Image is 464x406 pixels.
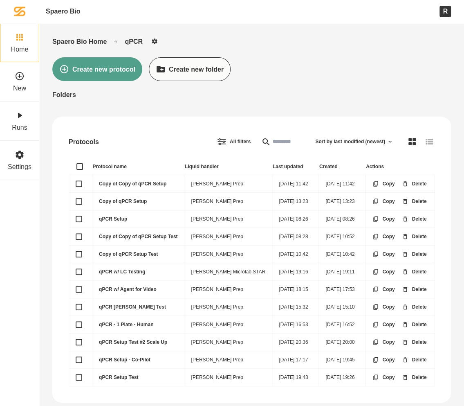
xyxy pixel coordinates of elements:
td: [DATE] 19:16 [272,263,319,281]
tr: qPCR w/ Agent for Video [69,281,435,298]
button: qPCR w/ Agent for Video [76,286,82,293]
button: Copy [365,191,401,212]
label: New [13,84,26,92]
tr: qPCR Setup [69,210,435,228]
button: Delete [395,367,433,388]
button: Select all protocols [76,163,83,170]
td: [DATE] 15:32 [272,298,319,316]
td: [DATE] 18:15 [272,281,319,298]
button: qPCR Setup Test [76,374,82,381]
button: qPCR Setup [76,216,82,222]
button: Copy of Copy of qPCR Setup [76,180,82,187]
button: List view [417,130,441,153]
button: qPCR [PERSON_NAME] Test [76,304,82,310]
td: [DATE] 08:28 [272,228,319,246]
td: [DATE] 15:10 [319,298,365,316]
button: Copy of qPCR Setup Test [76,251,82,257]
button: Copy [365,332,401,352]
td: [DATE] 10:42 [319,246,365,263]
img: Spaero logomark [14,6,25,17]
tr: qPCR Setup Test [69,369,435,386]
button: Copy [365,314,401,335]
a: Copy of Copy of qPCR Setup [99,181,166,187]
button: Delete [395,226,433,247]
button: Copy [365,209,401,229]
td: [DATE] 16:52 [319,316,365,334]
button: Copy [365,226,401,247]
a: Spaero Bio [46,7,80,15]
td: [PERSON_NAME] Prep [184,298,272,316]
button: Folder settings [149,36,160,47]
label: Home [11,45,29,53]
button: qPCR Setup Test #2 Scale Up [76,339,82,345]
a: qPCR Setup [99,216,127,222]
td: [DATE] 10:42 [272,246,319,263]
td: [PERSON_NAME] Microlab STAR [184,263,272,281]
td: [DATE] 11:42 [272,175,319,193]
td: [DATE] 20:00 [319,334,365,351]
td: [DATE] 19:43 [272,369,319,386]
button: Delete [395,244,433,264]
button: Copy [365,244,401,264]
a: qPCR - 1 Plate - Human [99,322,153,327]
button: Delete [395,297,433,317]
button: Delete [395,332,433,352]
td: [PERSON_NAME] Prep [184,175,272,193]
a: Spaero Bio Home [52,38,107,45]
td: [PERSON_NAME] Prep [184,193,272,210]
button: Delete [395,262,433,282]
button: Copy [365,367,401,388]
button: qPCR Setup - Co-Pilot [76,356,82,363]
a: qPCR [PERSON_NAME] Test [99,304,166,310]
a: qPCR Setup Test [99,374,138,380]
td: [DATE] 10:52 [319,228,365,246]
button: Tile view [400,130,424,153]
label: Settings [8,163,31,171]
label: Runs [12,124,27,131]
td: [DATE] 20:36 [272,334,319,351]
th: Liquid handler [184,158,272,175]
a: qPCR Setup Test #2 Scale Up [99,339,167,345]
button: Delete [395,350,433,370]
button: Copy of Copy of qPCR Setup Test [76,233,82,240]
span: Sort by last modified (newest) [315,139,385,144]
tr: Copy of qPCR Setup Test [69,246,435,263]
th: Last updated [272,158,319,175]
a: qPCR Setup - Co-Pilot [99,357,150,363]
th: Created [319,158,365,175]
td: [DATE] 08:26 [319,210,365,228]
div: Protocols [69,138,99,146]
a: Copy of qPCR Setup Test [99,251,158,257]
td: [PERSON_NAME] Prep [184,351,272,369]
td: [DATE] 19:45 [319,351,365,369]
button: Delete [395,279,433,300]
tr: Copy of Copy of qPCR Setup Test [69,228,435,246]
td: [PERSON_NAME] Prep [184,281,272,298]
td: [PERSON_NAME] Prep [184,369,272,386]
tr: Copy of qPCR Setup [69,193,435,210]
tr: Copy of Copy of qPCR Setup [69,175,435,193]
td: [DATE] 11:42 [319,175,365,193]
button: Filter protocol [210,130,258,153]
a: qPCR w/ Agent for Video [99,286,157,292]
div: Folders [52,91,451,99]
button: Copy [365,174,401,194]
td: [PERSON_NAME] Prep [184,316,272,334]
td: [DATE] 17:17 [272,351,319,369]
a: qPCR [125,38,143,45]
button: Create new protocol [52,57,142,81]
button: Delete [395,191,433,212]
td: [PERSON_NAME] Prep [184,228,272,246]
th: Protocol name [92,158,184,175]
td: [PERSON_NAME] Prep [184,210,272,228]
button: Create new folder [149,57,231,81]
button: qPCR w/ LC Testing [76,268,82,275]
td: [DATE] 08:26 [272,210,319,228]
a: qPCR w/ LC Testing [99,269,145,275]
a: Copy of qPCR Setup [99,198,147,204]
tr: qPCR - 1 Plate - Human [69,316,435,334]
button: qPCR - 1 Plate - Human [76,321,82,328]
td: [PERSON_NAME] Prep [184,246,272,263]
